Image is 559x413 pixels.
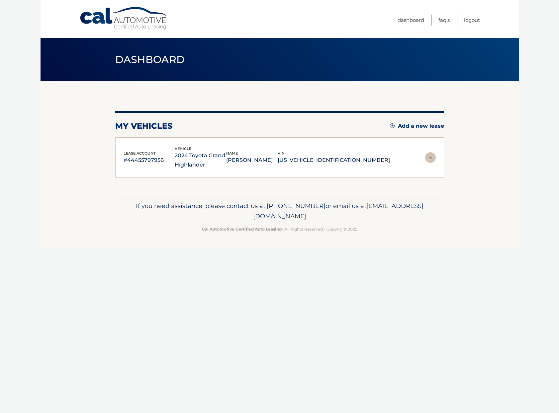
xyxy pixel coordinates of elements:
[120,201,440,222] p: If you need assistance, please contact us at: or email us at
[124,156,175,165] p: #44455797956
[115,121,173,131] h2: my vehicles
[390,123,395,128] img: add.svg
[175,146,191,151] span: vehicle
[226,156,278,165] p: [PERSON_NAME]
[79,7,169,30] a: Cal Automotive
[120,226,440,233] p: - All Rights Reserved - Copyright 2025
[175,151,226,170] p: 2024 Toyota Grand Highlander
[115,53,185,66] span: Dashboard
[278,156,390,165] p: [US_VEHICLE_IDENTIFICATION_NUMBER]
[464,15,480,26] a: Logout
[267,202,326,210] span: [PHONE_NUMBER]
[398,15,424,26] a: Dashboard
[425,152,436,163] img: accordion-rest.svg
[438,15,450,26] a: FAQ's
[226,151,238,156] span: name
[390,123,444,129] a: Add a new lease
[124,151,156,156] span: lease account
[202,227,282,232] strong: Cal Automotive Certified Auto Leasing
[278,151,285,156] span: vin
